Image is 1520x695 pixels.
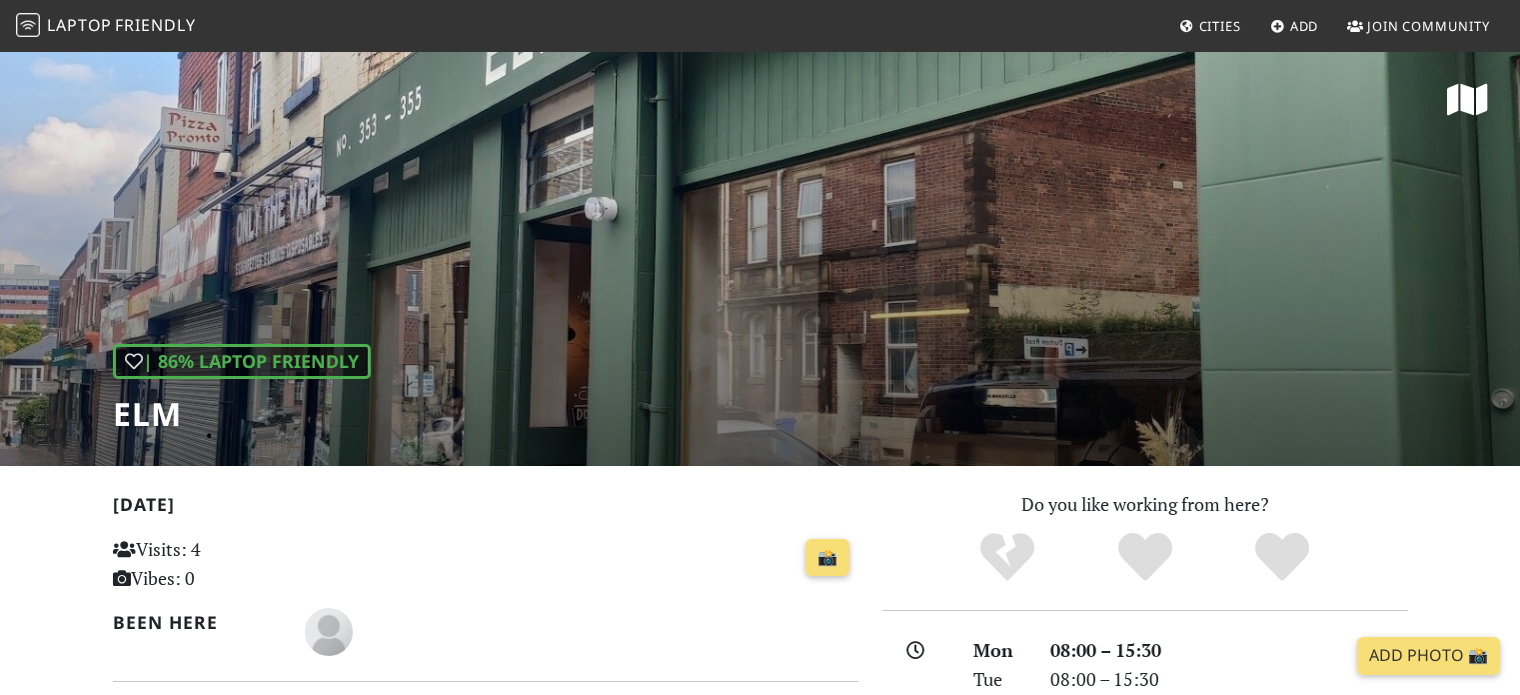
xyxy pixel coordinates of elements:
[1367,17,1490,35] span: Join Community
[16,13,40,37] img: LaptopFriendly
[305,608,353,656] img: blank-535327c66bd565773addf3077783bbfce4b00ec00e9fd257753287c682c7fa38.png
[113,395,371,433] h1: ELM
[882,490,1408,519] p: Do you like working from here?
[1076,530,1214,585] div: Yes
[1038,665,1420,694] div: 08:00 – 15:30
[113,494,858,523] h2: [DATE]
[938,530,1076,585] div: No
[113,535,346,593] p: Visits: 4 Vibes: 0
[47,14,112,36] span: Laptop
[305,618,353,642] span: Tom K
[1339,8,1498,44] a: Join Community
[16,9,196,44] a: LaptopFriendly LaptopFriendly
[113,344,371,379] div: | 86% Laptop Friendly
[1199,17,1241,35] span: Cities
[961,636,1037,665] div: Mon
[1290,17,1319,35] span: Add
[113,612,282,633] h2: Been here
[1357,637,1500,675] a: Add Photo 📸
[1038,636,1420,665] div: 08:00 – 15:30
[115,14,195,36] span: Friendly
[1171,8,1249,44] a: Cities
[1213,530,1351,585] div: Definitely!
[805,539,849,577] a: 📸
[961,665,1037,694] div: Tue
[1262,8,1327,44] a: Add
